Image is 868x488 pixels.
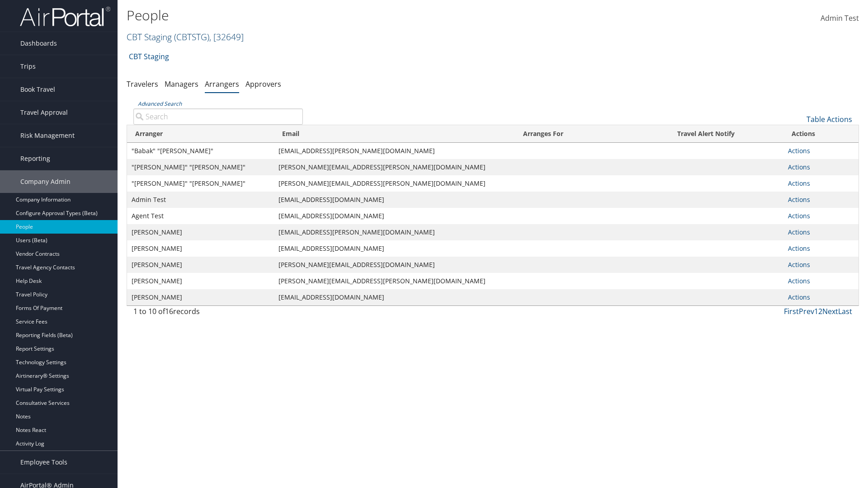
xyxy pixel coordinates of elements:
td: [EMAIL_ADDRESS][PERSON_NAME][DOMAIN_NAME] [274,143,515,159]
input: Advanced Search [133,108,303,125]
th: Actions [783,125,859,143]
td: [PERSON_NAME] [127,257,274,273]
th: Travel Alert Notify: activate to sort column ascending [629,125,783,143]
a: Actions [788,244,810,253]
span: Admin Test [821,13,859,23]
a: Actions [788,163,810,171]
span: , [ 32649 ] [209,31,244,43]
a: Last [838,306,852,316]
td: Agent Test [127,208,274,224]
a: Actions [788,211,810,220]
a: Actions [788,260,810,269]
a: Actions [788,228,810,236]
a: Actions [788,277,810,285]
span: Risk Management [20,124,75,147]
a: Actions [788,146,810,155]
img: airportal-logo.png [20,6,110,27]
h1: People [127,6,615,25]
a: 1 [814,306,818,316]
span: 16 [165,306,173,316]
a: Travelers [127,79,158,89]
span: Dashboards [20,32,57,55]
td: [PERSON_NAME][EMAIL_ADDRESS][PERSON_NAME][DOMAIN_NAME] [274,273,515,289]
td: [EMAIL_ADDRESS][PERSON_NAME][DOMAIN_NAME] [274,224,515,240]
span: Book Travel [20,78,55,101]
a: Arrangers [205,79,239,89]
span: Trips [20,55,36,78]
td: [EMAIL_ADDRESS][DOMAIN_NAME] [274,289,515,305]
a: Actions [788,195,810,204]
span: Reporting [20,147,50,170]
div: 1 to 10 of records [133,306,303,321]
td: "Babak" "[PERSON_NAME]" [127,143,274,159]
span: ( CBTSTG ) [174,31,209,43]
td: [EMAIL_ADDRESS][DOMAIN_NAME] [274,208,515,224]
td: [PERSON_NAME][EMAIL_ADDRESS][PERSON_NAME][DOMAIN_NAME] [274,175,515,192]
td: [EMAIL_ADDRESS][DOMAIN_NAME] [274,192,515,208]
a: Next [822,306,838,316]
a: Admin Test [821,5,859,33]
td: [EMAIL_ADDRESS][DOMAIN_NAME] [274,240,515,257]
th: Arranges For: activate to sort column ascending [515,125,629,143]
a: 2 [818,306,822,316]
th: Arranger: activate to sort column descending [127,125,274,143]
td: [PERSON_NAME][EMAIL_ADDRESS][PERSON_NAME][DOMAIN_NAME] [274,159,515,175]
a: CBT Staging [127,31,244,43]
span: Company Admin [20,170,71,193]
td: Admin Test [127,192,274,208]
a: Approvers [245,79,281,89]
td: [PERSON_NAME] [127,289,274,305]
a: First [784,306,799,316]
a: Prev [799,306,814,316]
a: Table Actions [807,114,852,124]
a: Advanced Search [138,100,182,108]
td: [PERSON_NAME] [127,224,274,240]
a: CBT Staging [129,47,169,66]
td: [PERSON_NAME][EMAIL_ADDRESS][DOMAIN_NAME] [274,257,515,273]
span: Travel Approval [20,101,68,124]
td: "[PERSON_NAME]" "[PERSON_NAME]" [127,159,274,175]
a: Managers [165,79,198,89]
td: [PERSON_NAME] [127,240,274,257]
td: "[PERSON_NAME]" "[PERSON_NAME]" [127,175,274,192]
td: [PERSON_NAME] [127,273,274,289]
a: Actions [788,179,810,188]
th: Email: activate to sort column ascending [274,125,515,143]
a: Actions [788,293,810,301]
span: Employee Tools [20,451,67,474]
